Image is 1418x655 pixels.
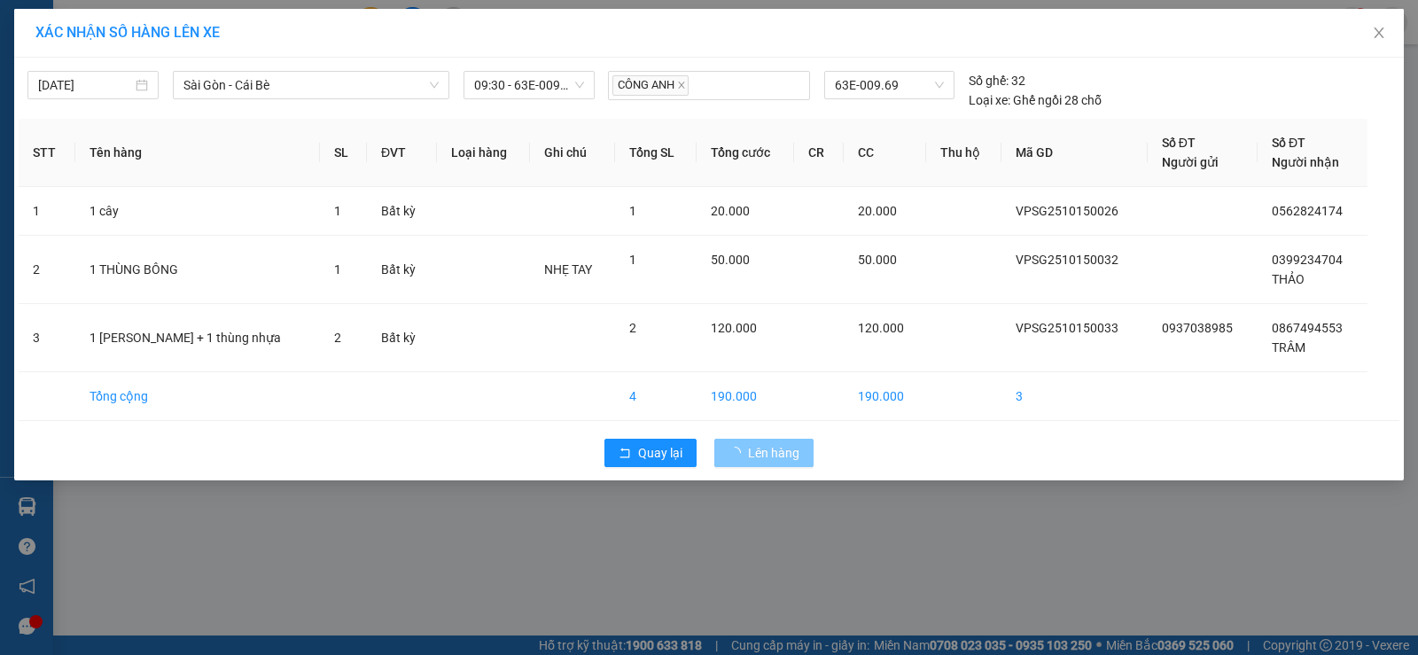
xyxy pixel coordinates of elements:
[1001,119,1147,187] th: Mã GD
[1272,136,1305,150] span: Số ĐT
[474,72,584,98] span: 09:30 - 63E-009.69
[969,71,1009,90] span: Số ghế:
[75,187,319,236] td: 1 cây
[367,236,437,304] td: Bất kỳ
[1162,155,1219,169] span: Người gửi
[619,447,631,461] span: rollback
[1272,321,1343,335] span: 0867494553
[35,24,220,41] span: XÁC NHẬN SỐ HÀNG LÊN XE
[615,372,697,421] td: 4
[844,372,926,421] td: 190.000
[835,72,944,98] span: 63E-009.69
[367,119,437,187] th: ĐVT
[334,262,341,277] span: 1
[615,119,697,187] th: Tổng SL
[1272,272,1305,286] span: THẢO
[1354,9,1404,58] button: Close
[969,90,1102,110] div: Ghế ngồi 28 chỗ
[1272,155,1339,169] span: Người nhận
[629,204,636,218] span: 1
[1272,204,1343,218] span: 0562824174
[544,262,592,277] span: NHẸ TAY
[334,331,341,345] span: 2
[858,321,904,335] span: 120.000
[926,119,1002,187] th: Thu hộ
[604,439,697,467] button: rollbackQuay lại
[367,187,437,236] td: Bất kỳ
[1372,26,1386,40] span: close
[1001,372,1147,421] td: 3
[320,119,367,187] th: SL
[38,75,132,95] input: 15/10/2025
[697,372,794,421] td: 190.000
[530,119,615,187] th: Ghi chú
[1272,253,1343,267] span: 0399234704
[19,304,75,372] td: 3
[367,304,437,372] td: Bất kỳ
[677,81,686,90] span: close
[714,439,814,467] button: Lên hàng
[1016,253,1118,267] span: VPSG2510150032
[19,187,75,236] td: 1
[437,119,530,187] th: Loại hàng
[748,443,799,463] span: Lên hàng
[794,119,844,187] th: CR
[1016,321,1118,335] span: VPSG2510150033
[711,321,757,335] span: 120.000
[858,253,897,267] span: 50.000
[1162,321,1233,335] span: 0937038985
[629,321,636,335] span: 2
[1272,340,1305,355] span: TRÂM
[429,80,440,90] span: down
[75,372,319,421] td: Tổng cộng
[629,253,636,267] span: 1
[1162,136,1196,150] span: Số ĐT
[183,72,439,98] span: Sài Gòn - Cái Bè
[334,204,341,218] span: 1
[612,75,689,96] span: CÔNG ANH
[1016,204,1118,218] span: VPSG2510150026
[19,236,75,304] td: 2
[711,253,750,267] span: 50.000
[19,119,75,187] th: STT
[75,304,319,372] td: 1 [PERSON_NAME] + 1 thùng nhựa
[969,90,1010,110] span: Loại xe:
[638,443,682,463] span: Quay lại
[844,119,926,187] th: CC
[697,119,794,187] th: Tổng cước
[75,236,319,304] td: 1 THÙNG BÔNG
[969,71,1025,90] div: 32
[711,204,750,218] span: 20.000
[728,447,748,459] span: loading
[858,204,897,218] span: 20.000
[75,119,319,187] th: Tên hàng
